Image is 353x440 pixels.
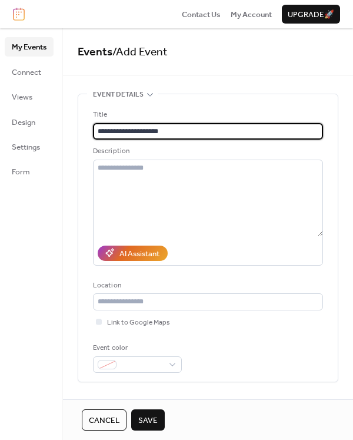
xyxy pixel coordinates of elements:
span: Cancel [89,415,119,426]
div: Title [93,109,321,121]
span: / Add Event [112,41,168,63]
img: logo [13,8,25,21]
a: My Events [5,37,54,56]
span: My Account [231,9,272,21]
a: Form [5,162,54,181]
a: Connect [5,62,54,81]
button: Save [131,409,165,431]
div: Description [93,145,321,157]
span: My Events [12,41,46,53]
span: Save [138,415,158,426]
a: My Account [231,8,272,20]
span: Event details [93,89,144,101]
div: Location [93,280,321,292]
a: Views [5,87,54,106]
a: Settings [5,137,54,156]
span: Connect [12,67,41,78]
div: AI Assistant [119,248,159,260]
span: Contact Us [182,9,221,21]
a: Design [5,113,54,131]
span: Link to Google Maps [107,317,170,329]
button: Upgrade🚀 [282,5,340,24]
span: Settings [12,141,40,153]
span: Upgrade 🚀 [288,9,334,21]
button: Cancel [82,409,126,431]
a: Contact Us [182,8,221,20]
span: Date and time [93,396,143,408]
span: Form [12,166,30,178]
span: Design [12,117,35,128]
a: Events [78,41,112,63]
button: AI Assistant [98,246,168,261]
span: Views [12,91,32,103]
div: Event color [93,342,179,354]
